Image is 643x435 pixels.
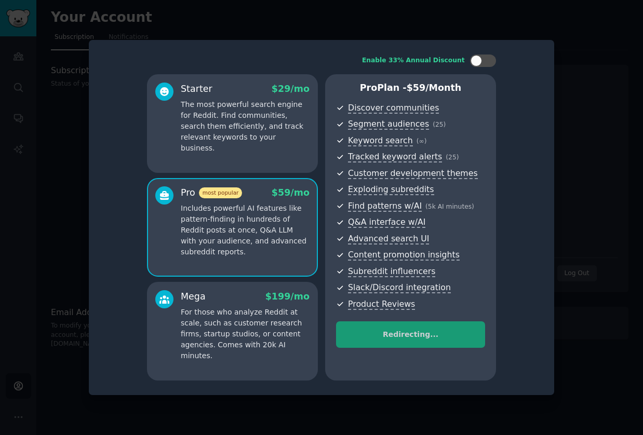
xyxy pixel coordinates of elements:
p: The most powerful search engine for Reddit. Find communities, search them efficiently, and track ... [181,99,310,154]
div: Pro [181,186,242,199]
div: Enable 33% Annual Discount [362,56,465,65]
span: Subreddit influencers [348,266,435,277]
span: $ 59 /mo [272,187,310,198]
span: Slack/Discord integration [348,282,451,293]
span: ( ∞ ) [417,138,427,145]
p: Pro Plan - [336,81,485,94]
span: Tracked keyword alerts [348,152,442,162]
span: Discover communities [348,103,439,114]
p: For those who analyze Reddit at scale, such as customer research firms, startup studios, or conte... [181,307,310,361]
span: ( 5k AI minutes ) [425,203,474,210]
span: $ 199 /mo [265,291,310,302]
span: $ 29 /mo [272,84,310,94]
span: Keyword search [348,135,413,146]
div: Mega [181,290,206,303]
span: ( 25 ) [433,121,446,128]
span: Content promotion insights [348,250,460,261]
span: Exploding subreddits [348,184,434,195]
span: Product Reviews [348,299,415,310]
span: Q&A interface w/AI [348,217,425,228]
p: Includes powerful AI features like pattern-finding in hundreds of Reddit posts at once, Q&A LLM w... [181,203,310,257]
span: most popular [199,187,243,198]
span: Segment audiences [348,119,429,130]
span: ( 25 ) [446,154,459,161]
span: Customer development themes [348,168,478,179]
span: $ 59 /month [407,83,462,93]
div: Starter [181,83,212,96]
span: Find patterns w/AI [348,201,422,212]
span: Advanced search UI [348,234,429,244]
